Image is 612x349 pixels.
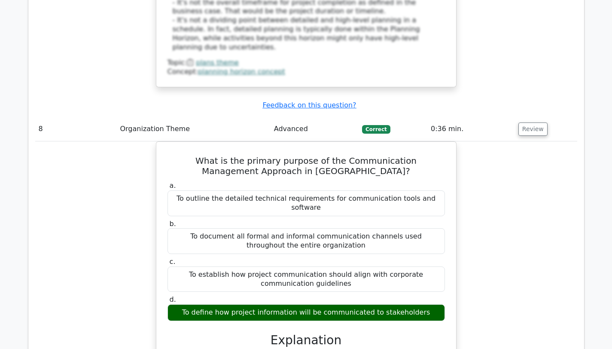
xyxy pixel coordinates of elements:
[198,67,285,76] a: planning horizon concept
[518,122,548,136] button: Review
[170,257,176,266] span: c.
[167,58,445,67] div: Topic:
[262,101,356,109] a: Feedback on this question?
[167,304,445,321] div: To define how project information will be communicated to stakeholders
[362,125,390,134] span: Correct
[167,67,445,77] div: Concept:
[167,228,445,254] div: To document all formal and informal communication channels used throughout the entire organization
[170,220,176,228] span: b.
[173,333,440,348] h3: Explanation
[167,156,446,176] h5: What is the primary purpose of the Communication Management Approach in [GEOGRAPHIC_DATA]?
[427,117,515,141] td: 0:36 min.
[116,117,270,141] td: Organization Theme
[167,266,445,292] div: To establish how project communication should align with corporate communication guidelines
[35,117,117,141] td: 8
[196,58,239,67] a: plans theme
[271,117,359,141] td: Advanced
[170,181,176,190] span: a.
[167,190,445,216] div: To outline the detailed technical requirements for communication tools and software
[170,295,176,303] span: d.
